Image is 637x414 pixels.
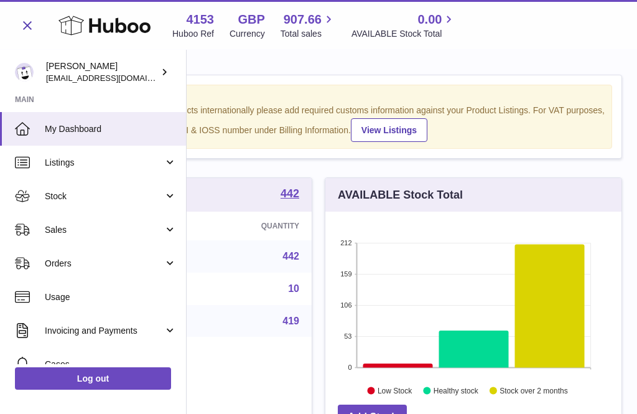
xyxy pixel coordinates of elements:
img: sales@kasefilters.com [15,63,34,82]
span: Sales [45,224,164,236]
span: Total sales [281,28,336,40]
text: 159 [340,270,351,278]
span: 907.66 [284,11,322,28]
div: [PERSON_NAME] [46,60,158,84]
a: 907.66 Total sales [281,11,336,40]
span: [EMAIL_ADDRESS][DOMAIN_NAME] [46,73,183,83]
a: View Listings [351,118,427,142]
a: Log out [15,367,171,390]
strong: 4153 [186,11,214,28]
span: Cases [45,359,177,370]
span: 0.00 [417,11,442,28]
a: 419 [282,316,299,326]
a: 442 [281,188,299,202]
strong: 442 [281,188,299,199]
a: 442 [282,251,299,261]
a: 0.00 AVAILABLE Stock Total [351,11,457,40]
div: Currency [230,28,265,40]
text: Stock over 2 months [500,387,567,395]
div: Huboo Ref [172,28,214,40]
span: Stock [45,191,164,202]
span: My Dashboard [45,123,177,135]
text: 0 [348,364,351,371]
span: AVAILABLE Stock Total [351,28,457,40]
text: 212 [340,239,351,247]
span: Invoicing and Payments [45,325,164,337]
span: Usage [45,291,177,303]
strong: Notice [32,92,605,103]
strong: GBP [238,11,264,28]
text: 53 [344,332,351,340]
h3: AVAILABLE Stock Total [338,187,463,202]
text: Healthy stock [434,387,479,395]
div: If you're planning on sending your products internationally please add required customs informati... [32,105,605,142]
span: Orders [45,258,164,270]
text: Low Stock [378,387,412,395]
th: Quantity [199,212,312,240]
a: 10 [288,283,299,294]
span: Listings [45,157,164,169]
text: 106 [340,301,351,309]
